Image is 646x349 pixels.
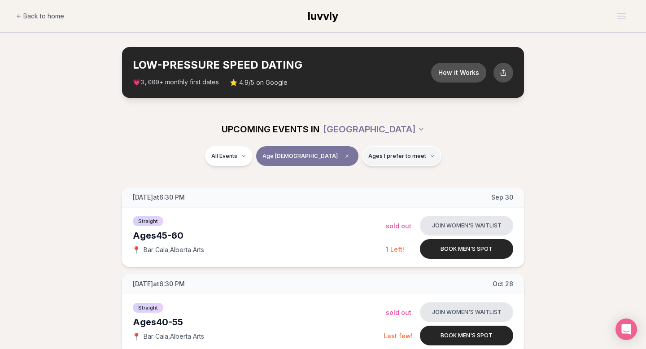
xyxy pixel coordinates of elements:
[256,146,358,166] button: Age [DEMOGRAPHIC_DATA]Clear age
[205,146,253,166] button: All Events
[420,239,513,259] button: Book men's spot
[493,279,513,288] span: Oct 28
[614,9,630,23] button: Open menu
[323,119,425,139] button: [GEOGRAPHIC_DATA]
[133,78,219,87] span: 💗 + monthly first dates
[384,332,413,340] span: Last few!
[133,246,140,253] span: 📍
[222,123,319,135] span: UPCOMING EVENTS IN
[16,7,64,25] a: Back to home
[133,229,386,242] div: Ages 45-60
[133,193,185,202] span: [DATE] at 6:30 PM
[362,146,441,166] button: Ages I prefer to meet
[420,216,513,236] button: Join women's waitlist
[386,222,411,230] span: Sold Out
[262,153,338,160] span: Age [DEMOGRAPHIC_DATA]
[615,318,637,340] div: Open Intercom Messenger
[144,332,204,341] span: Bar Cala , Alberta Arts
[308,9,338,23] a: luvvly
[431,63,486,83] button: How it Works
[368,153,426,160] span: Ages I prefer to meet
[133,316,384,328] div: Ages 40-55
[491,193,513,202] span: Sep 30
[133,58,431,72] h2: LOW-PRESSURE SPEED DATING
[230,78,288,87] span: ⭐ 4.9/5 on Google
[211,153,237,160] span: All Events
[133,216,163,226] span: Straight
[23,12,64,21] span: Back to home
[386,245,404,253] span: 1 Left!
[420,326,513,345] button: Book men's spot
[133,303,163,313] span: Straight
[386,309,411,316] span: Sold Out
[133,279,185,288] span: [DATE] at 6:30 PM
[420,302,513,322] button: Join women's waitlist
[144,245,204,254] span: Bar Cala , Alberta Arts
[140,79,159,86] span: 3,000
[308,9,338,22] span: luvvly
[133,333,140,340] span: 📍
[341,151,352,161] span: Clear age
